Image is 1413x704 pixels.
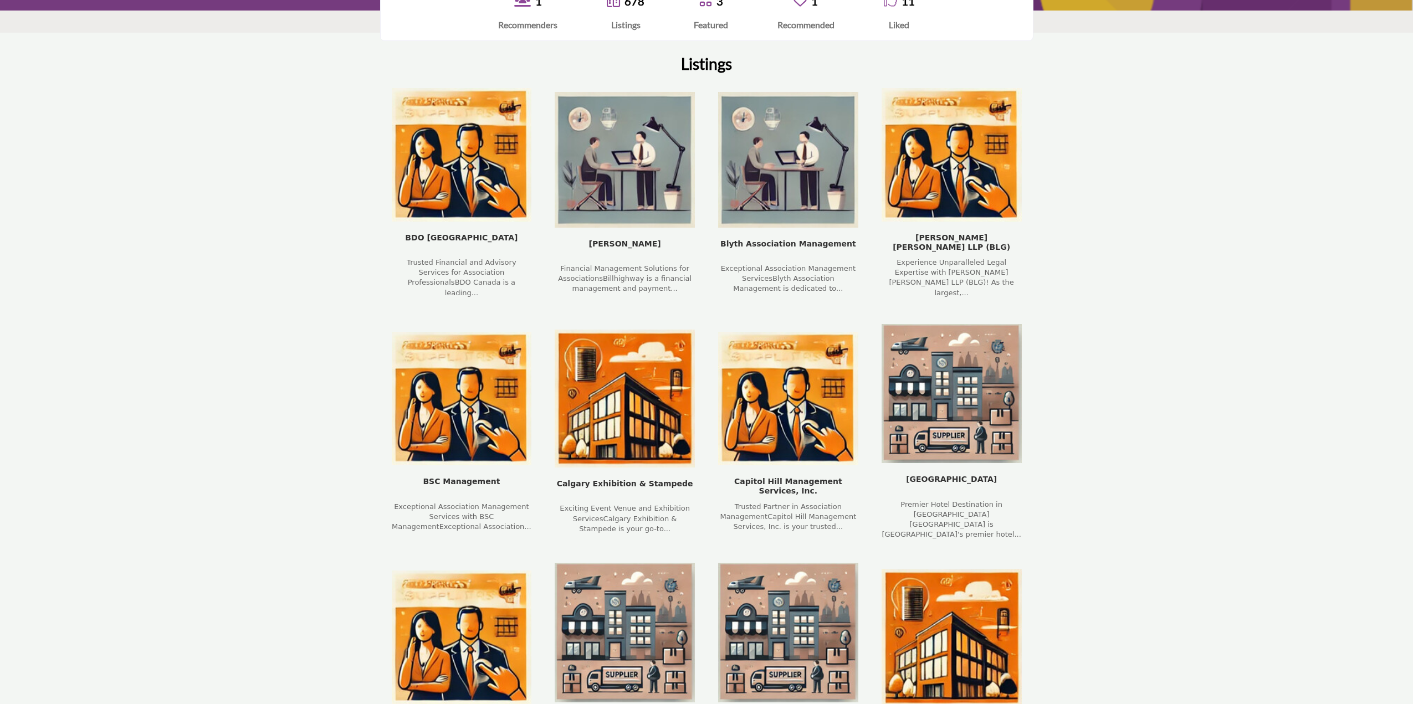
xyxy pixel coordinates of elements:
div: Trusted Financial and Advisory Services for Association ProfessionalsBDO Canada is a leading... [392,258,532,298]
img: Blyth Association Management company logo [718,92,858,228]
div: Experience Unparalleled Legal Expertise with [PERSON_NAME] [PERSON_NAME] LLP (BLG)! As the larges... [882,258,1022,298]
div: Calgary Exhibition & Stampede company - Press Enter to view listing [543,312,706,551]
div: Exceptional Association Management ServicesBlyth Association Management is dedicated to... [718,264,858,294]
h2: Listings [681,55,732,74]
div: Financial Management Solutions for AssociationsBillhighway is a financial management and payment... [555,264,695,294]
img: BDO Canada company logo [392,88,532,222]
img: Borden Ladner Gervais LLP (BLG) company logo [882,88,1022,222]
span: Calgary Exhibition & Stampede [557,479,693,498]
div: Billhighway company - Press Enter to view listing [543,74,706,312]
img: Billhighway company logo [555,92,695,228]
span: Blyth Association Management [720,239,856,258]
img: CharityVillage company logo [392,571,532,704]
span: [PERSON_NAME] [PERSON_NAME] LLP (BLG) [882,233,1022,252]
div: BDO Canada company - Press Enter to view listing [380,74,544,312]
span: [PERSON_NAME] [589,239,661,258]
div: Capitol Hill Management Services, Inc. company - Press Enter to view listing [706,312,870,551]
img: Capitol Hill Management Services, Inc. company logo [718,332,858,465]
span: [GEOGRAPHIC_DATA] [906,475,997,494]
span: BSC Management [423,477,500,496]
div: Premier Hotel Destination in [GEOGRAPHIC_DATA] [GEOGRAPHIC_DATA] is [GEOGRAPHIC_DATA]'s premier h... [882,500,1022,540]
div: Exciting Event Venue and Exhibition ServicesCalgary Exhibition & Stampede is your go-to... [555,503,695,534]
div: Liked [884,18,915,32]
div: Recommenders [498,18,557,32]
img: Chatham-Kent John D Bradley Convention Centre company logo [555,563,695,702]
div: Blyth Association Management company - Press Enter to view listing [706,74,870,312]
div: Borden Ladner Gervais LLP (BLG) company - Press Enter to view listing [870,74,1033,312]
div: Trusted Partner in Association ManagementCapitol Hill Management Services, Inc. is your trusted... [718,502,858,532]
div: Carriage House Inn company - Press Enter to view listing [870,312,1033,551]
div: Recommended [777,18,835,32]
div: Featured [694,18,728,32]
img: Carriage House Inn company logo [882,324,1022,463]
span: Capitol Hill Management Services, Inc. [718,477,858,496]
img: BSC Management company logo [392,332,532,465]
div: BSC Management company - Press Enter to view listing [380,312,544,551]
img: Calgary Exhibition & Stampede company logo [555,330,695,467]
div: Exceptional Association Management Services with BSC ManagementExceptional Association... [392,502,532,532]
div: Listings [607,18,644,32]
span: BDO [GEOGRAPHIC_DATA] [405,233,518,252]
img: Courtyard By Marriott Burlington company logo [718,563,858,702]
